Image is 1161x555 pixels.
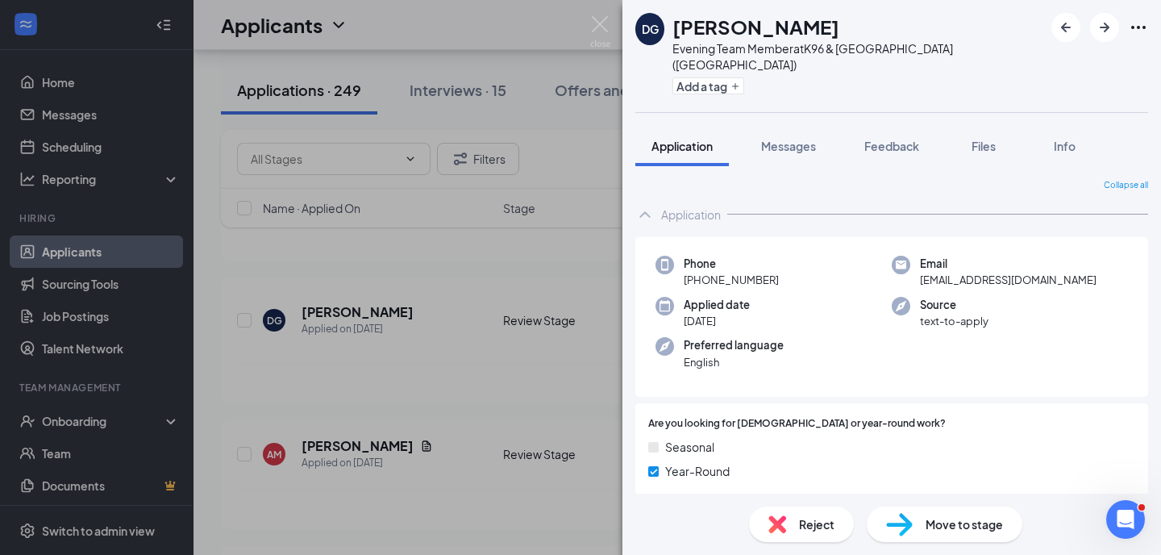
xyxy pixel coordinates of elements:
div: Application [661,207,721,223]
svg: ArrowRight [1095,18,1114,37]
div: DG [642,21,659,37]
div: Evening Team Member at K96 & [GEOGRAPHIC_DATA] ([GEOGRAPHIC_DATA]) [672,40,1043,73]
span: Info [1054,139,1076,153]
span: Are you looking for [DEMOGRAPHIC_DATA] or year-round work? [648,416,946,432]
span: [DATE] [684,313,750,329]
span: [PHONE_NUMBER] [684,272,779,288]
button: ArrowRight [1090,13,1119,42]
span: Application [651,139,713,153]
span: Applied date [684,297,750,313]
iframe: Intercom live chat [1106,500,1145,539]
span: Messages [761,139,816,153]
span: Preferred language [684,337,784,353]
span: Move to stage [926,515,1003,533]
h1: [PERSON_NAME] [672,13,839,40]
span: Reject [799,515,834,533]
span: Source [920,297,988,313]
span: Files [972,139,996,153]
svg: ArrowLeftNew [1056,18,1076,37]
svg: Plus [730,81,740,91]
svg: Ellipses [1129,18,1148,37]
span: text-to-apply [920,313,988,329]
span: Phone [684,256,779,272]
span: [EMAIL_ADDRESS][DOMAIN_NAME] [920,272,1096,288]
button: ArrowLeftNew [1051,13,1080,42]
button: PlusAdd a tag [672,77,744,94]
span: Email [920,256,1096,272]
svg: ChevronUp [635,205,655,224]
span: Year-Round [665,462,730,480]
span: Seasonal [665,438,714,456]
span: Feedback [864,139,919,153]
span: English [684,354,784,370]
span: Collapse all [1104,179,1148,192]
